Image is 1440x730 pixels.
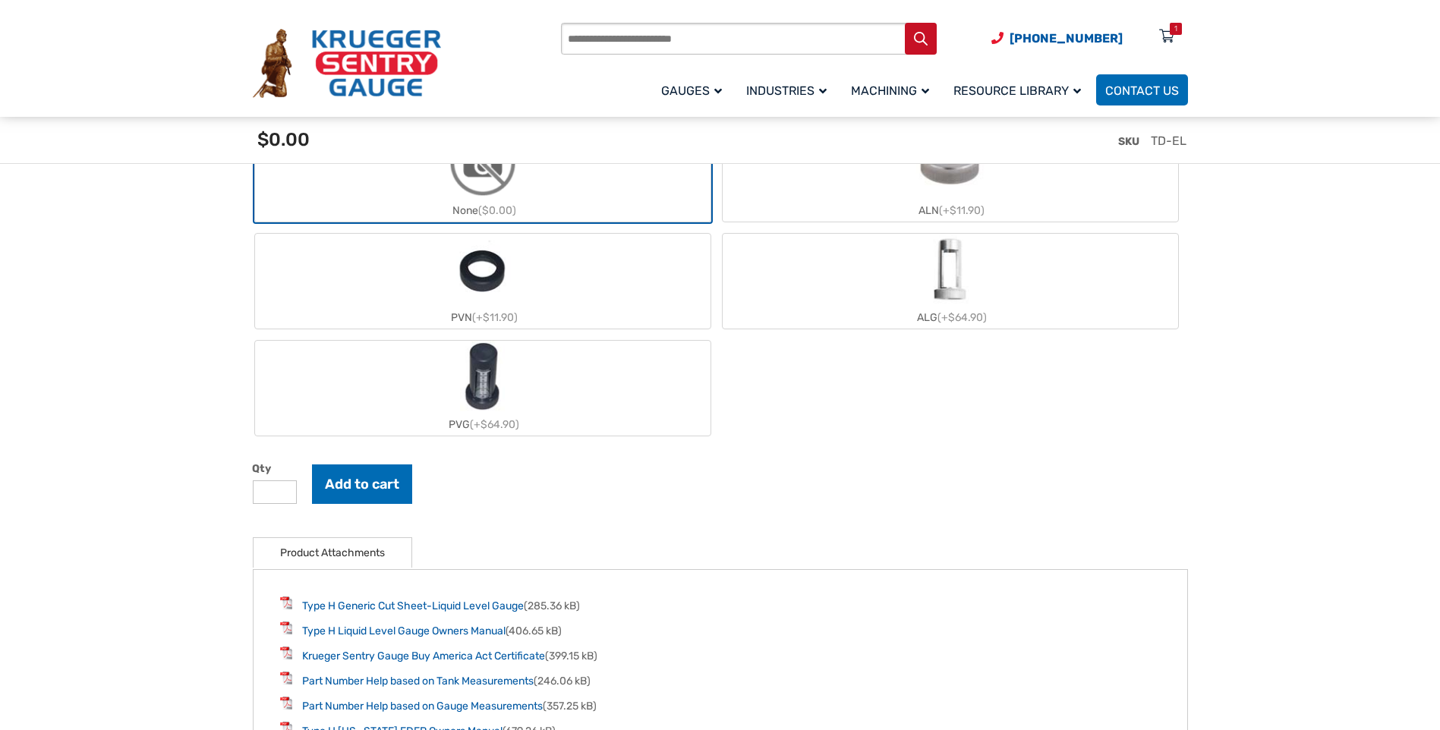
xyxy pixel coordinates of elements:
a: Part Number Help based on Tank Measurements [302,675,534,688]
label: ALG [723,234,1178,329]
li: (246.06 kB) [280,672,1161,689]
span: ($0.00) [478,204,516,217]
span: TD-EL [1151,134,1186,148]
li: (357.25 kB) [280,697,1161,714]
a: Product Attachments [280,538,385,568]
a: Machining [842,72,944,108]
div: 1 [1174,23,1177,35]
div: ALN [723,200,1178,222]
a: Contact Us [1096,74,1188,105]
span: [PHONE_NUMBER] [1010,31,1123,46]
img: Krueger Sentry Gauge [253,29,441,99]
a: Type H Generic Cut Sheet-Liquid Level Gauge [302,599,524,612]
a: Part Number Help based on Gauge Measurements [302,700,543,713]
li: (399.15 kB) [280,647,1161,664]
span: (+$64.90) [937,311,987,324]
a: Krueger Sentry Gauge Buy America Act Certificate [302,650,545,662]
span: Gauges [661,83,722,98]
a: Industries [737,72,842,108]
li: (406.65 kB) [280,621,1161,639]
input: Product quantity [253,480,297,504]
a: Gauges [652,72,737,108]
button: Add to cart [312,464,412,504]
span: Resource Library [953,83,1081,98]
a: Resource Library [944,72,1096,108]
span: (+$64.90) [470,418,519,431]
div: PVN [255,307,711,329]
span: Industries [746,83,827,98]
span: (+$11.90) [939,204,985,217]
div: None [255,200,711,222]
li: (285.36 kB) [280,596,1161,614]
label: PVN [255,234,711,329]
span: (+$11.90) [472,311,518,324]
label: PVG [255,341,711,436]
span: SKU [1118,135,1139,148]
div: ALG [723,307,1178,329]
div: PVG [255,414,711,436]
span: Machining [851,83,929,98]
a: Type H Liquid Level Gauge Owners Manual [302,625,506,637]
span: Contact Us [1105,83,1179,98]
a: Phone Number (920) 434-8860 [991,29,1123,48]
